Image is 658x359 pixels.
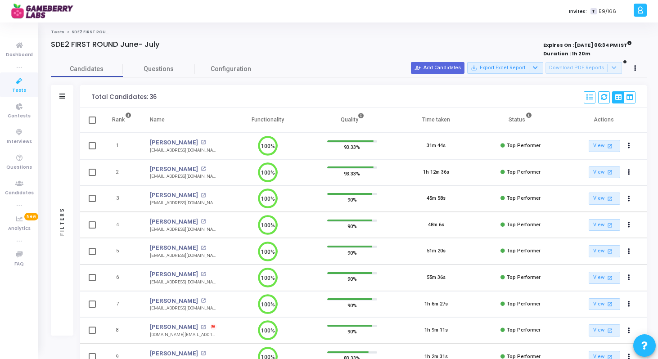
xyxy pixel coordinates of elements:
button: Actions [623,219,635,231]
h4: SDE2 FIRST ROUND June- July [51,40,160,49]
span: Top Performer [507,274,541,280]
mat-icon: open_in_new [606,327,613,334]
span: Questions [123,64,195,74]
label: Invites: [569,8,587,15]
span: Top Performer [507,169,541,175]
strong: Duration : 1h 20m [543,50,590,57]
button: Actions [623,140,635,153]
td: 1 [103,133,141,159]
a: [PERSON_NAME] [150,165,198,174]
mat-icon: open_in_new [201,140,206,145]
button: Actions [623,272,635,284]
button: Actions [623,193,635,205]
td: 5 [103,238,141,265]
th: Actions [563,108,647,133]
img: logo [11,2,79,20]
span: 90% [347,248,357,257]
a: [PERSON_NAME] [150,217,198,226]
button: Actions [623,245,635,258]
div: 55m 36s [427,274,446,282]
mat-icon: open_in_new [201,298,206,303]
td: 3 [103,185,141,212]
a: View [589,140,620,152]
span: 93.33% [344,143,360,152]
a: [PERSON_NAME] [150,191,198,200]
span: Configuration [211,64,251,74]
span: 90% [347,195,357,204]
span: 90% [347,274,357,283]
button: Download PDF Reports [545,62,622,74]
span: New [24,213,38,220]
mat-icon: open_in_new [201,219,206,224]
div: [DOMAIN_NAME][EMAIL_ADDRESS][DOMAIN_NAME] [150,332,217,338]
span: Interviews [7,138,32,146]
th: Functionality [226,108,310,133]
a: [PERSON_NAME] [150,296,198,305]
span: Candidates [5,189,34,197]
a: [PERSON_NAME] [150,349,198,358]
a: View [589,324,620,337]
button: Actions [623,324,635,337]
a: View [589,272,620,284]
span: 93.33% [344,169,360,178]
mat-icon: open_in_new [606,274,613,282]
mat-icon: open_in_new [606,221,613,229]
button: Actions [623,298,635,310]
div: Filters [58,172,66,271]
span: Analytics [8,225,31,233]
span: Top Performer [507,301,541,307]
mat-icon: save_alt [471,65,477,71]
span: 90% [347,327,357,336]
div: 31m 44s [427,142,446,150]
div: 45m 58s [427,195,446,202]
th: Quality [310,108,394,133]
mat-icon: person_add_alt [415,65,421,71]
mat-icon: open_in_new [606,195,613,202]
div: Time taken [422,115,450,125]
div: 1h 12m 36s [423,169,449,176]
mat-icon: open_in_new [201,272,206,277]
th: Rank [103,108,141,133]
span: 90% [347,222,357,231]
div: 1h 6m 27s [424,301,448,308]
div: [EMAIL_ADDRESS][DOMAIN_NAME] [150,226,217,233]
div: Name [150,115,165,125]
span: Top Performer [507,248,541,254]
a: View [589,298,620,310]
button: Add Candidates [411,62,464,74]
mat-icon: open_in_new [606,247,613,255]
a: View [589,245,620,257]
button: Actions [623,166,635,179]
span: T [590,8,596,15]
nav: breadcrumb [51,29,647,35]
div: 1h 9m 11s [424,327,448,334]
span: Top Performer [507,327,541,333]
div: [EMAIL_ADDRESS][DOMAIN_NAME] [150,173,217,180]
span: FAQ [14,260,24,268]
mat-icon: open_in_new [201,166,206,171]
span: Dashboard [6,51,33,59]
td: 2 [103,159,141,186]
mat-icon: open_in_new [201,193,206,198]
a: [PERSON_NAME] [150,138,198,147]
mat-icon: open_in_new [606,168,613,176]
span: Contests [8,112,31,120]
mat-icon: open_in_new [606,142,613,150]
div: Total Candidates: 36 [91,94,157,101]
a: [PERSON_NAME] [150,243,198,252]
div: 48m 6s [428,221,444,229]
span: Top Performer [507,143,541,148]
div: View Options [612,91,635,103]
mat-icon: open_in_new [201,325,206,330]
td: 6 [103,265,141,291]
span: Top Performer [507,195,541,201]
a: View [589,219,620,231]
td: 4 [103,212,141,238]
mat-icon: open_in_new [606,300,613,308]
span: 90% [347,301,357,310]
div: 51m 20s [427,247,446,255]
div: [EMAIL_ADDRESS][DOMAIN_NAME] [150,147,217,154]
a: Tests [51,29,64,35]
th: Status [478,108,563,133]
